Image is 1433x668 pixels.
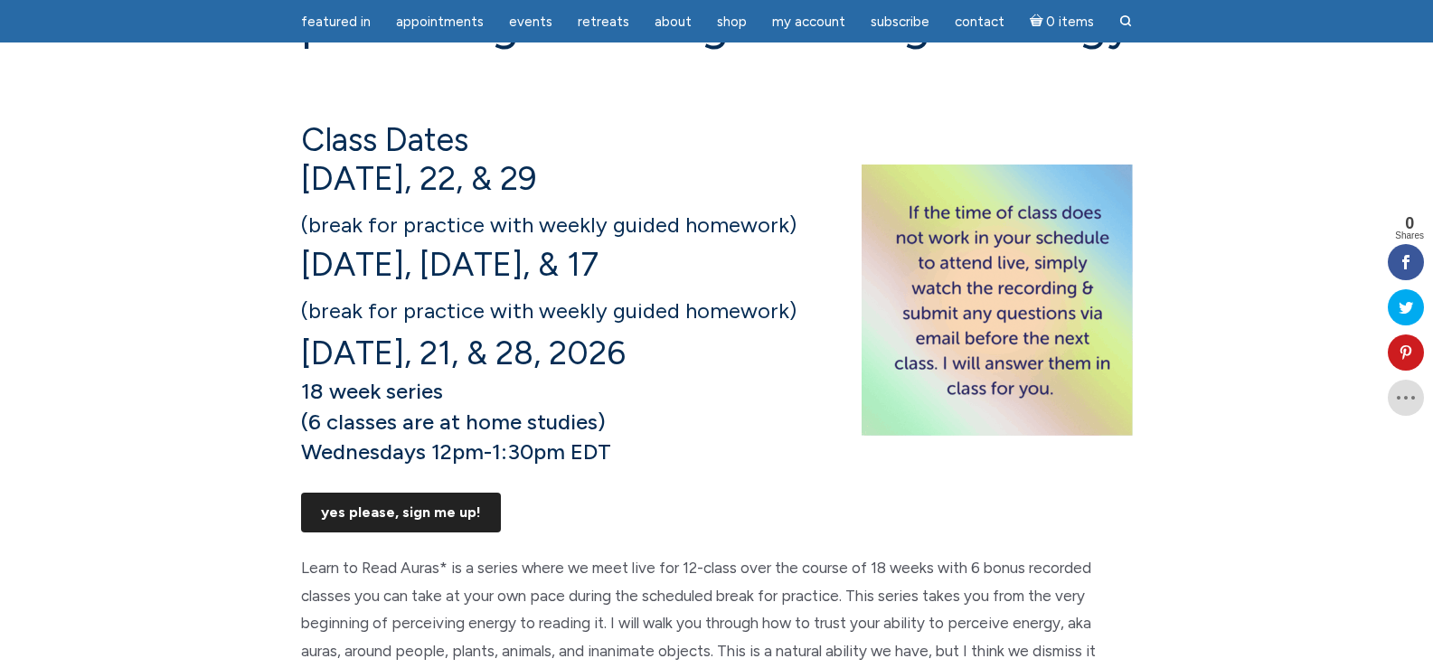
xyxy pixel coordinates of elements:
span: Subscribe [871,14,929,30]
span: 0 items [1046,15,1094,29]
span: About [655,14,692,30]
h4: [DATE], 21, & 28, 2026 [301,334,1133,372]
a: Appointments [385,5,495,40]
i: Cart [1030,14,1047,30]
span: 0 [1395,215,1424,231]
span: Shares [1395,231,1424,240]
h5: 18 week series (6 classes are at home studies) Wednesdays 12pm-1:30pm EDT [301,376,1133,532]
span: Retreats [578,14,629,30]
a: Retreats [567,5,640,40]
span: My Account [772,14,845,30]
a: Shop [706,5,758,40]
span: featured in [301,14,371,30]
h4: [DATE], [DATE], & 17 [301,202,1133,283]
a: Contact [944,5,1015,40]
a: Cart0 items [1019,3,1106,40]
span: Appointments [396,14,484,30]
a: Yes Please, Sign Me UP! [301,493,501,532]
span: Shop [717,14,747,30]
span: (break for practice with weekly guided homework) [301,297,797,324]
span: (break for practice with weekly guided homework) [301,212,797,238]
a: Subscribe [860,5,940,40]
span: Events [509,14,552,30]
a: featured in [290,5,382,40]
a: About [644,5,702,40]
span: Contact [955,14,1004,30]
h4: Class Dates [DATE], 22, & 29 [301,120,1133,198]
a: My Account [761,5,856,40]
a: Events [498,5,563,40]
